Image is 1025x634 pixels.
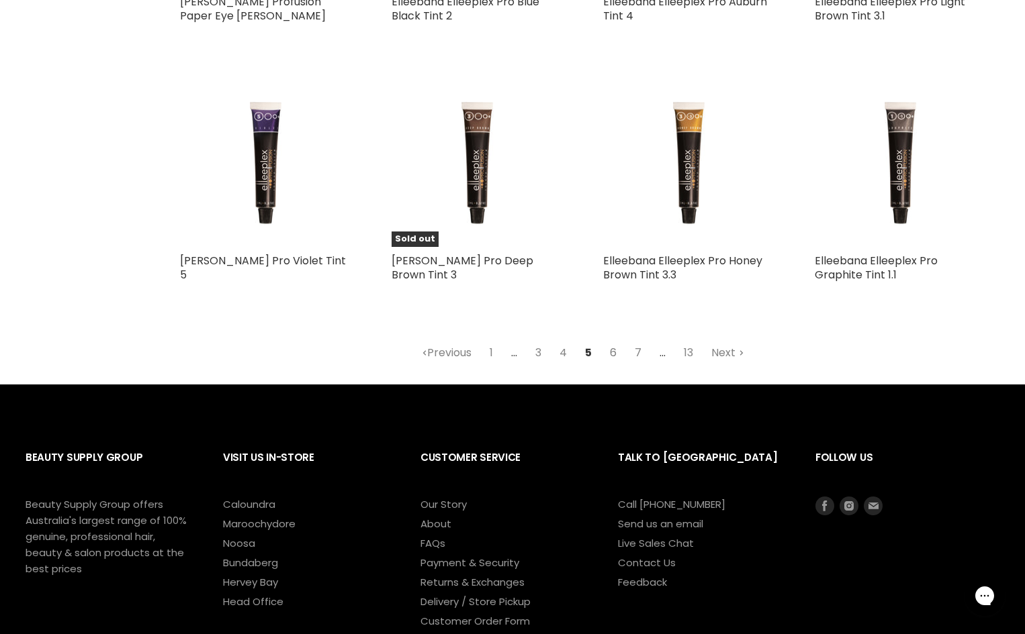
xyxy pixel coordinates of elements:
[223,556,278,570] a: Bundaberg
[652,341,673,365] span: ...
[603,76,774,247] img: Elleebana Elleeplex Pro Honey Brown Tint 3.3
[420,556,519,570] a: Payment & Security
[528,341,549,365] a: 3
[223,517,296,531] a: Maroochydore
[578,341,599,365] span: 5
[420,614,530,628] a: Customer Order Form
[504,341,525,365] span: ...
[223,497,275,511] a: Caloundra
[815,441,999,496] h2: Follow us
[676,341,701,365] a: 13
[26,441,196,496] h2: Beauty Supply Group
[618,536,694,550] a: Live Sales Chat
[392,231,439,247] span: Sold out
[618,575,667,589] a: Feedback
[420,594,531,609] a: Delivery / Store Pickup
[618,441,789,496] h2: Talk to [GEOGRAPHIC_DATA]
[552,341,574,365] a: 4
[223,575,278,589] a: Hervey Bay
[603,341,624,365] a: 6
[180,76,351,247] img: Elleebana Elleeplex Pro Violet Tint 5
[420,441,591,496] h2: Customer Service
[815,253,938,282] a: Elleebana Elleeplex Pro Graphite Tint 1.1
[958,571,1012,621] iframe: Gorgias live chat messenger
[26,496,187,577] p: Beauty Supply Group offers Australia's largest range of 100% genuine, professional hair, beauty &...
[223,594,283,609] a: Head Office
[618,556,676,570] a: Contact Us
[414,341,479,365] a: Previous
[180,253,346,282] a: [PERSON_NAME] Pro Violet Tint 5
[627,341,649,365] a: 7
[618,517,703,531] a: Send us an email
[392,76,563,247] img: Elleebana Elleeplex Pro Deep Brown Tint 3
[223,536,255,550] a: Noosa
[704,341,752,365] a: Next
[815,76,986,247] img: Elleebana Elleeplex Pro Graphite Tint 1.1
[420,575,525,589] a: Returns & Exchanges
[618,497,725,511] a: Call [PHONE_NUMBER]
[420,536,445,550] a: FAQs
[603,253,762,282] a: Elleebana Elleeplex Pro Honey Brown Tint 3.3
[482,341,500,365] a: 1
[420,497,467,511] a: Our Story
[392,253,533,282] a: [PERSON_NAME] Pro Deep Brown Tint 3
[392,76,563,247] a: Elleebana Elleeplex Pro Deep Brown Tint 3Sold out
[420,517,451,531] a: About
[223,441,394,496] h2: Visit Us In-Store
